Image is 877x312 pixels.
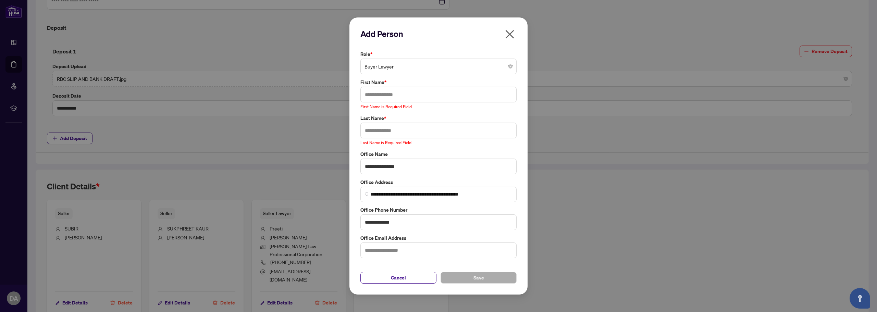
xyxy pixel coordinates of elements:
button: Save [441,272,517,284]
label: Office Email Address [360,234,517,242]
label: Office Name [360,150,517,158]
span: First Name is Required Field [360,104,412,109]
span: close-circle [508,64,512,68]
h2: Add Person [360,28,517,39]
span: close [504,29,515,40]
span: Cancel [391,272,406,283]
label: Office Phone Number [360,206,517,214]
span: Last Name is Required Field [360,140,411,145]
button: Cancel [360,272,436,284]
label: Role [360,50,517,58]
label: First Name [360,78,517,86]
label: Office Address [360,178,517,186]
img: search_icon [365,192,369,196]
label: Last Name [360,114,517,122]
span: Buyer Lawyer [365,60,512,73]
button: Open asap [850,288,870,309]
